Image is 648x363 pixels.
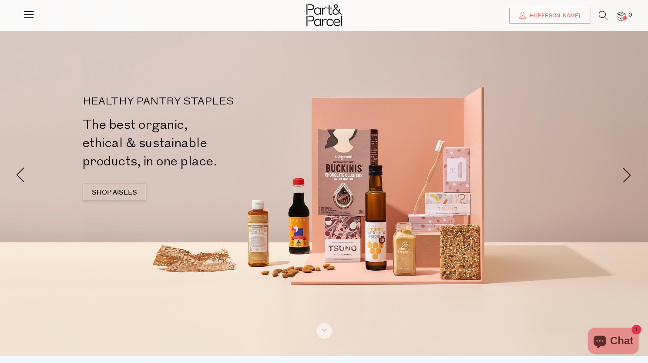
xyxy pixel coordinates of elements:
[83,184,146,201] a: SHOP AISLES
[527,12,580,20] span: Hi [PERSON_NAME]
[626,11,634,19] span: 0
[585,328,641,356] inbox-online-store-chat: Shopify online store chat
[83,97,328,107] p: HEALTHY PANTRY STAPLES
[617,12,625,21] a: 0
[83,116,328,171] h2: The best organic, ethical & sustainable products, in one place.
[509,8,590,24] a: Hi [PERSON_NAME]
[306,4,342,26] img: Part&Parcel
